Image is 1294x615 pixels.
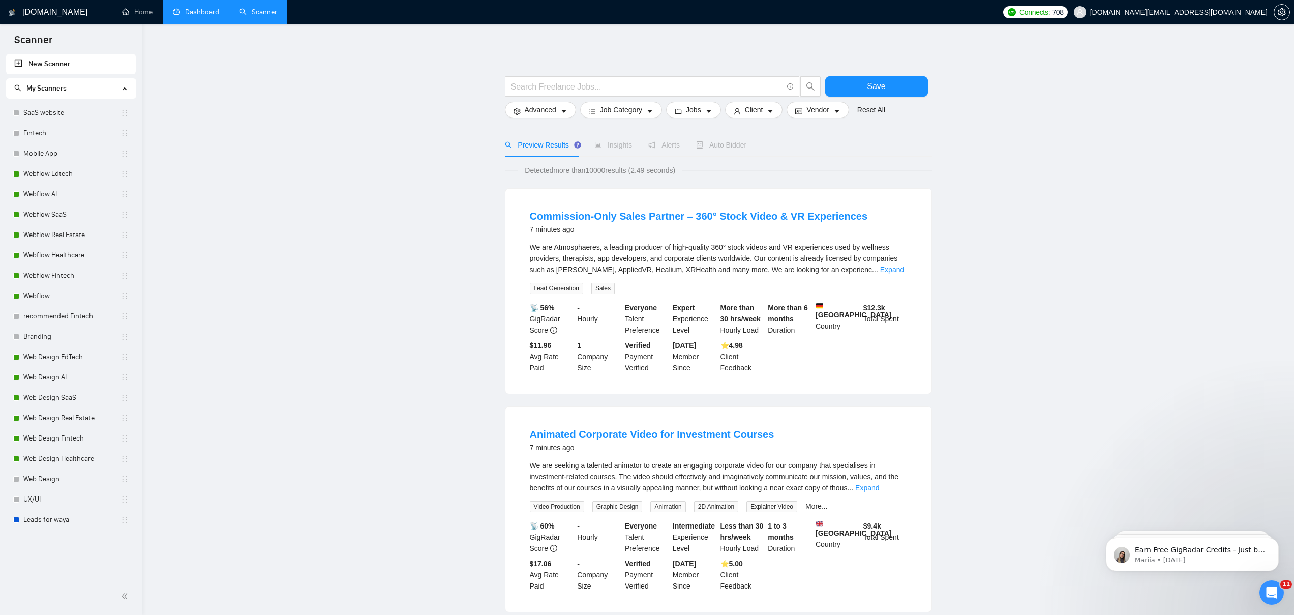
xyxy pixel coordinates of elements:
span: Preview Results [505,141,578,149]
a: Webflow SaaS [23,204,121,225]
span: ... [847,484,853,492]
span: Alerts [648,141,680,149]
b: ⭐️ 4.98 [720,341,743,349]
img: upwork-logo.png [1008,8,1016,16]
span: holder [121,129,129,137]
a: recommended Fintech [23,306,121,327]
span: 2D Animation [694,501,738,512]
a: searchScanner [239,8,277,16]
span: caret-down [705,107,712,115]
a: Reset All [857,104,885,115]
div: GigRadar Score [528,520,576,554]
div: Experience Level [671,302,718,336]
span: Auto Bidder [696,141,746,149]
div: Experience Level [671,520,718,554]
span: Save [867,80,885,93]
a: Branding [23,327,121,347]
div: Payment Verified [623,558,671,592]
span: caret-down [767,107,774,115]
span: holder [121,434,129,443]
a: dashboardDashboard [173,8,219,16]
div: Hourly Load [718,520,766,554]
span: notification [648,141,655,149]
img: 🇩🇪 [816,302,823,309]
a: More... [805,502,828,510]
span: search [505,141,512,149]
div: Payment Verified [623,340,671,373]
b: [DATE] [673,341,696,349]
b: 1 to 3 months [768,522,794,541]
span: Jobs [686,104,701,115]
iframe: Intercom live chat [1259,580,1284,605]
a: Webflow Healthcare [23,245,121,266]
b: [GEOGRAPHIC_DATA] [816,520,892,537]
button: folderJobscaret-down [666,102,721,118]
a: Web Design SaaS [23,388,121,408]
div: Hourly [575,302,623,336]
li: recommended Fintech [6,306,136,327]
span: holder [121,516,129,524]
a: Expand [880,266,904,274]
span: Client [745,104,763,115]
b: $ 9.4k [863,522,881,530]
li: Web Design EdTech [6,347,136,367]
span: search [801,82,820,91]
li: Webflow Healthcare [6,245,136,266]
div: GigRadar Score [528,302,576,336]
a: Expand [855,484,879,492]
img: logo [9,5,16,21]
div: Duration [766,520,814,554]
b: Verified [625,560,651,568]
span: Detected more than 10000 results (2.49 seconds) [518,165,682,176]
li: Webflow Real Estate [6,225,136,245]
iframe: Intercom notifications message [1091,516,1294,588]
a: Webflow [23,286,121,306]
span: holder [121,495,129,504]
a: setting [1274,8,1290,16]
button: setting [1274,4,1290,20]
div: Country [814,520,861,554]
li: New Scanner [6,54,136,74]
button: barsJob Categorycaret-down [580,102,662,118]
span: holder [121,475,129,483]
li: Mobile App [6,143,136,164]
span: 708 [1052,7,1063,18]
li: Web Design SaaS [6,388,136,408]
span: We are seeking a talented animator to create an engaging corporate video for our company that spe... [530,461,899,492]
span: caret-down [833,107,840,115]
span: bars [589,107,596,115]
a: Web Design [23,469,121,489]
span: Explainer Video [746,501,797,512]
li: Web Design Fintech [6,428,136,449]
div: Duration [766,302,814,336]
span: Job Category [600,104,642,115]
button: search [800,76,821,97]
div: Member Since [671,340,718,373]
span: 11 [1280,580,1292,589]
button: settingAdvancedcaret-down [505,102,576,118]
span: Video Production [530,501,584,512]
b: ⭐️ 5.00 [720,560,743,568]
span: holder [121,190,129,198]
b: - [577,560,580,568]
button: Save [825,76,928,97]
a: Web Design Real Estate [23,408,121,428]
li: UX/UI [6,489,136,510]
div: 7 minutes ago [530,223,868,236]
b: Expert [673,304,695,312]
span: holder [121,292,129,300]
div: Total Spent [861,520,909,554]
li: Web Design [6,469,136,489]
a: New Scanner [14,54,128,74]
span: holder [121,414,129,422]
li: Webflow [6,286,136,306]
b: Intermediate [673,522,715,530]
button: idcardVendorcaret-down [787,102,849,118]
li: Webflow AI [6,184,136,204]
span: Advanced [525,104,556,115]
span: user [1076,9,1084,16]
div: Client Feedback [718,340,766,373]
span: Insights [594,141,632,149]
span: My Scanners [26,84,67,93]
